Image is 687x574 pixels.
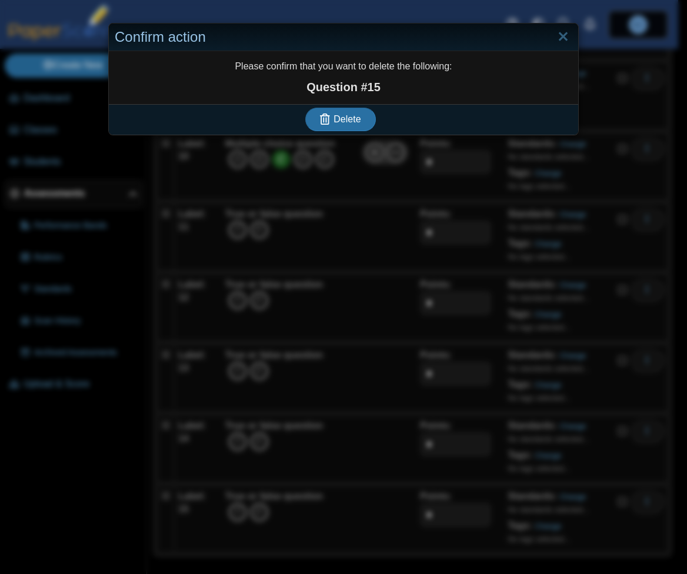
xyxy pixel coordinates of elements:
a: Close [554,27,572,47]
span: Delete [334,114,361,124]
div: Please confirm that you want to delete the following: [109,51,578,104]
button: Delete [305,108,376,131]
div: Confirm action [109,24,578,51]
strong: Question #15 [115,79,572,95]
